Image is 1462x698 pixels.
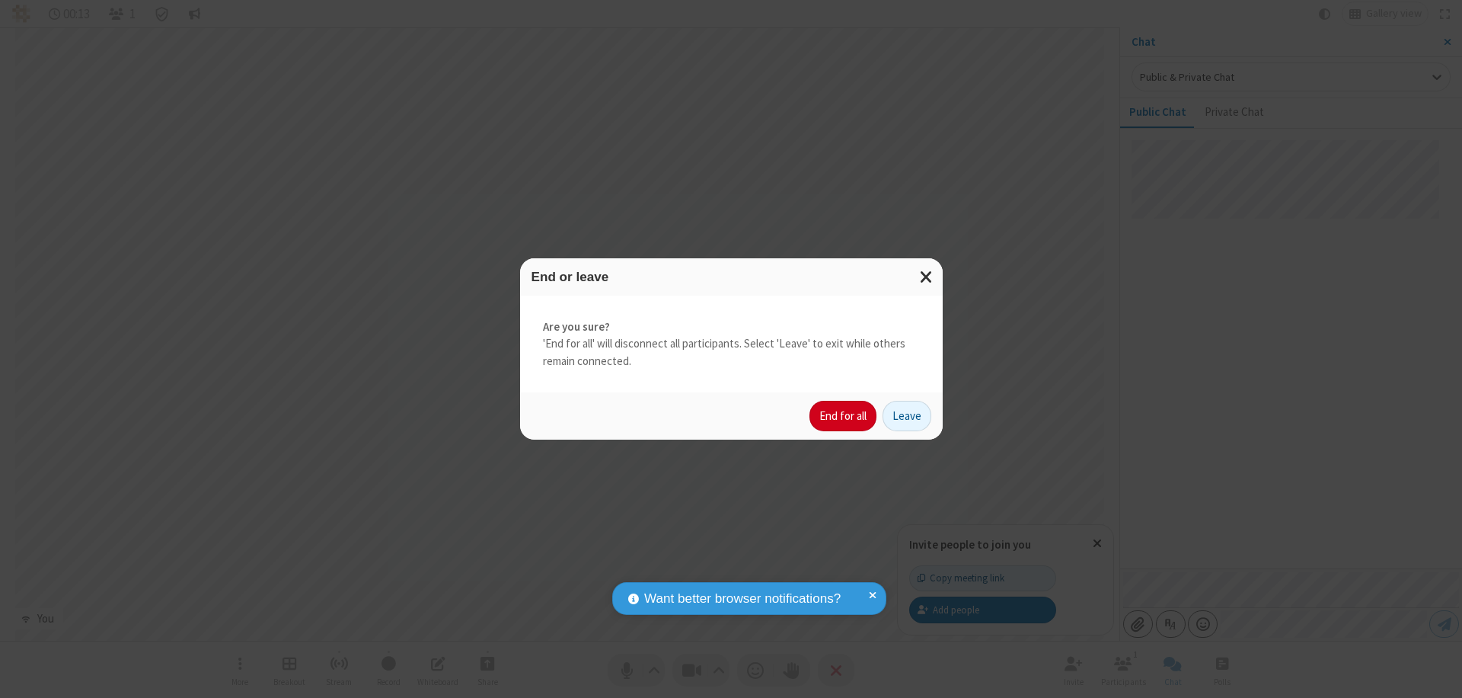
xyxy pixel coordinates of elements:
span: Want better browser notifications? [644,589,841,609]
strong: Are you sure? [543,319,920,336]
button: Close modal [911,258,943,296]
h3: End or leave [531,270,931,284]
div: 'End for all' will disconnect all participants. Select 'Leave' to exit while others remain connec... [520,296,943,393]
button: Leave [883,401,931,431]
button: End for all [809,401,876,431]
